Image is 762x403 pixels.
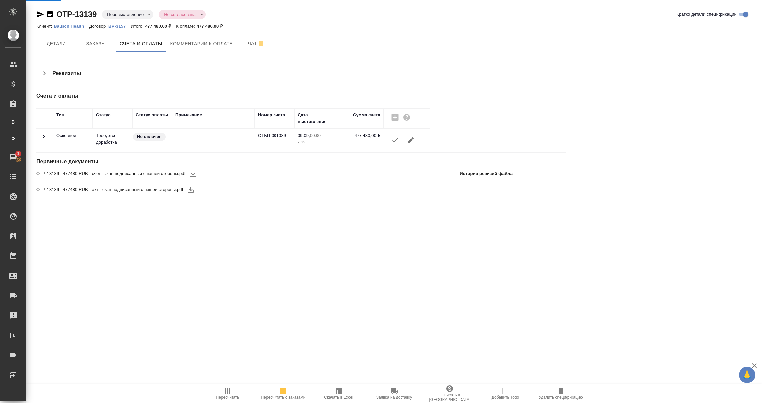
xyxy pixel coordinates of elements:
[56,112,64,118] div: Тип
[353,112,380,118] div: Сумма счета
[40,40,72,48] span: Детали
[334,129,384,152] td: 477 480,00 ₽
[105,12,146,17] button: Перевыставление
[175,112,202,118] div: Примечание
[162,12,198,17] button: Не согласована
[298,139,331,146] p: 2025
[137,133,162,140] p: Не оплачен
[54,24,89,29] p: Bausch Health
[108,24,131,29] p: ВР-3157
[311,384,366,403] button: Скачать в Excel
[136,112,168,118] div: Статус оплаты
[36,92,515,100] h4: Счета и оплаты
[8,119,18,125] span: В
[36,10,44,18] button: Скопировать ссылку для ЯМессенджера
[460,170,513,177] p: История ревизий файла
[89,24,108,29] p: Договор:
[54,23,89,29] a: Bausch Health
[492,395,519,400] span: Добавить Todo
[108,23,131,29] a: ВР-3157
[366,384,422,403] button: Заявка на доставку
[426,393,474,402] span: Написать в [GEOGRAPHIC_DATA]
[324,395,353,400] span: Скачать в Excel
[255,129,294,152] td: ОТБП-001089
[298,133,310,138] p: 09.09,
[200,384,255,403] button: Пересчитать
[56,10,97,19] a: OTP-13139
[739,367,755,383] button: 🙏
[80,40,112,48] span: Заказы
[5,115,21,129] a: В
[13,150,23,157] span: 1
[310,133,321,138] p: 00:00
[102,10,153,19] div: Перевыставление
[403,132,419,148] button: Редактировать
[176,24,197,29] p: К оплате:
[159,10,206,19] div: Перевыставление
[255,384,311,403] button: Пересчитать с заказами
[197,24,228,29] p: 477 480,00 ₽
[240,39,272,48] span: Чат
[741,368,753,382] span: 🙏
[46,10,54,18] button: Скопировать ссылку
[298,112,331,125] div: Дата выставления
[120,40,162,48] span: Счета и оплаты
[387,132,403,148] button: К выставлению
[2,149,25,165] a: 1
[36,24,54,29] p: Клиент:
[170,40,233,48] span: Комментарии к оплате
[53,129,93,152] td: Основной
[145,24,176,29] p: 477 480,00 ₽
[8,135,18,142] span: Ф
[533,384,589,403] button: Удалить спецификацию
[96,112,111,118] div: Статус
[216,395,239,400] span: Пересчитать
[5,132,21,145] a: Ф
[36,170,185,177] span: OTP-13139 - 477480 RUB - счет - скан подписанный с нашей стороны.pdf
[257,40,265,48] svg: Отписаться
[676,11,737,18] span: Кратко детали спецификации
[36,158,515,166] h4: Первичные документы
[96,132,129,146] p: Проставляем когда счет в статусе "Выставлен", для разблокировки счета и смены статуса счета на "Ч...
[258,112,285,118] div: Номер счета
[478,384,533,403] button: Добавить Todo
[261,395,305,400] span: Пересчитать с заказами
[52,69,81,77] h4: Реквизиты
[422,384,478,403] button: Написать в [GEOGRAPHIC_DATA]
[376,395,412,400] span: Заявка на доставку
[131,24,145,29] p: Итого:
[40,136,48,141] span: Toggle Row Expanded
[36,186,183,193] span: OTP-13139 - 477480 RUB - акт - скан подписанный с нашей стороны.pdf
[539,395,583,400] span: Удалить спецификацию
